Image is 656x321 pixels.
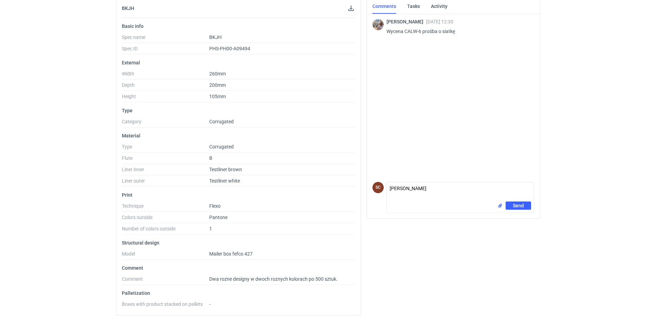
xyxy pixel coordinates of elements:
[209,94,226,99] span: 105mm
[387,27,529,35] p: Wycena CALW-6 prośba o siatkę
[209,178,240,184] span: Testliner white
[122,265,355,271] p: Comment
[209,71,226,76] span: 260mm
[122,167,209,175] dt: Liner inner
[122,46,209,54] dt: Spec ID
[122,71,209,80] dt: Width
[122,155,209,164] dt: Flute
[372,19,384,30] img: Michał Palasek
[122,301,209,310] dt: Boxes with product stacked on pallets
[209,251,253,257] span: Mailer box fefco 427
[506,201,531,210] button: Send
[209,46,250,51] span: PHS-PH00-A09494
[209,301,211,307] span: -
[209,144,234,149] span: Corrugated
[122,144,209,153] dt: Type
[122,251,209,260] dt: Model
[209,34,222,40] span: BKJH
[209,276,338,282] span: Dwa rozne designy w dwoch roznych kolorach po 500 sztuk.
[122,6,134,11] h2: BKJH
[209,203,221,209] span: Flexo
[122,226,209,235] dt: Number of colors outside
[122,119,209,127] dt: Category
[122,240,355,246] p: Structural design
[209,226,212,231] span: 1
[209,155,212,161] span: B
[122,34,209,43] dt: Spec name
[372,182,384,193] figcaption: SC
[209,167,242,172] span: Testliner brown
[513,203,524,208] span: Send
[372,182,384,193] div: Sylwia Cichórz
[122,133,355,138] p: Material
[122,82,209,91] dt: Depth
[426,19,453,24] span: [DATE] 12:30
[122,290,355,296] p: Palletization
[387,182,534,201] textarea: [PERSON_NAME]
[209,215,228,220] span: Pantone
[387,19,426,24] span: [PERSON_NAME]
[209,82,226,88] span: 200mm
[122,203,209,212] dt: Technique
[122,94,209,102] dt: Height
[122,178,209,187] dt: Liner outer
[122,276,209,285] dt: Comment
[209,119,234,124] span: Corrugated
[347,4,355,12] button: Download specification
[122,215,209,223] dt: Colors outside
[122,108,355,113] p: Type
[122,192,355,198] p: Print
[122,60,355,65] p: External
[122,23,355,29] p: Basic info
